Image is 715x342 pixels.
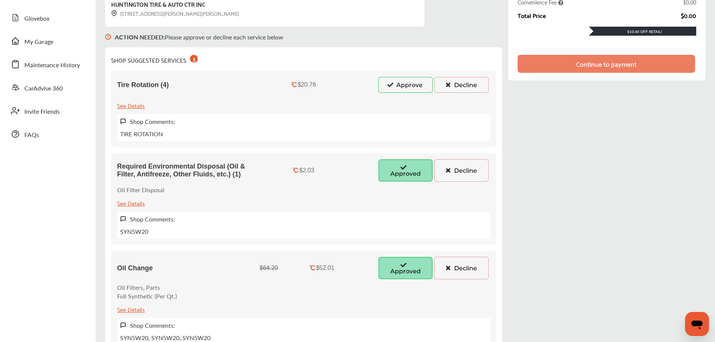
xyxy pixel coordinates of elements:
img: svg+xml;base64,PHN2ZyB3aWR0aD0iMTYiIGhlaWdodD0iMTciIHZpZXdCb3g9IjAgMCAxNiAxNyIgZmlsbD0ibm9uZSIgeG... [120,118,126,125]
p: Oil Filters, Parts [117,283,177,292]
span: Glovebox [24,14,50,24]
span: Maintenance History [24,60,80,70]
div: Total Price [518,12,546,19]
div: $0.00 [681,12,696,19]
div: $20.76 [298,81,316,88]
img: svg+xml;base64,PHN2ZyB3aWR0aD0iMTYiIGhlaWdodD0iMTciIHZpZXdCb3g9IjAgMCAxNiAxNyIgZmlsbD0ibm9uZSIgeG... [105,27,111,47]
div: $10.40 Off Retail! [589,29,696,34]
a: My Garage [7,31,88,51]
button: Approved [378,257,433,279]
span: Tire Rotation (4) [117,81,169,89]
a: Glovebox [7,8,88,27]
a: Invite Friends [7,101,88,121]
button: Approve [378,77,433,93]
img: svg+xml;base64,PHN2ZyB3aWR0aD0iMTYiIGhlaWdodD0iMTciIHZpZXdCb3g9IjAgMCAxNiAxNyIgZmlsbD0ibm9uZSIgeG... [120,216,126,222]
span: My Garage [24,37,53,47]
img: svg+xml;base64,PHN2ZyB3aWR0aD0iMTYiIGhlaWdodD0iMTciIHZpZXdCb3g9IjAgMCAxNiAxNyIgZmlsbD0ibm9uZSIgeG... [120,322,126,328]
button: Decline [434,159,489,182]
div: $52.01 [316,265,334,271]
div: See Details [117,198,145,208]
div: 3 [190,55,198,63]
p: SYN5W20 [120,227,148,236]
span: Required Environmental Disposal (Oil & Filter, Antifreeze, Other Fluids, etc.) (1) [117,163,263,178]
a: Maintenance History [7,54,88,74]
div: Continue to payment [576,60,637,68]
span: CarAdvise 360 [24,84,63,93]
span: Oil Change [117,264,153,272]
div: See Details [117,304,145,314]
div: [STREET_ADDRESS][PERSON_NAME][PERSON_NAME] [111,9,239,18]
span: FAQs [24,130,39,140]
p: Full Synthetic (Per Qt.) [117,292,177,300]
label: Shop Comments: [130,215,175,223]
a: FAQs [7,124,88,144]
button: Approved [378,159,433,182]
a: CarAdvise 360 [7,78,88,97]
div: $2.03 [299,167,314,174]
b: ACTION NEEDED : [115,33,165,41]
p: TIRE ROTATION [120,130,163,138]
span: Invite Friends [24,107,60,117]
p: Please approve or decline each service below [115,33,283,41]
p: Oil Filter Disposal [117,185,164,194]
label: Shop Comments: [130,117,175,126]
img: svg+xml;base64,PHN2ZyB3aWR0aD0iMTYiIGhlaWdodD0iMTciIHZpZXdCb3g9IjAgMCAxNiAxNyIgZmlsbD0ibm9uZSIgeG... [111,10,117,17]
div: SHOP SUGGESTED SERVICES [111,53,198,65]
label: Shop Comments: [130,321,175,330]
div: See Details [117,100,145,110]
p: SYN5W20, SYN5W20, SYN5W20 [120,333,211,342]
div: $64.20 [260,265,278,271]
iframe: Button to launch messaging window [685,312,709,336]
button: Decline [434,77,489,93]
button: Decline [434,257,489,279]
